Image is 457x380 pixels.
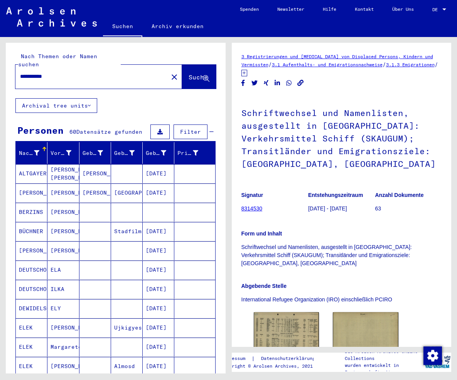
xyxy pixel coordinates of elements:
[432,7,441,12] span: DE
[143,183,174,202] mat-cell: [DATE]
[170,72,179,82] mat-icon: close
[143,222,174,241] mat-cell: [DATE]
[111,142,143,164] mat-header-cell: Geburt‏
[375,205,442,213] p: 63
[143,142,174,164] mat-header-cell: Geburtsdatum
[47,338,79,356] mat-cell: Margarete
[143,241,174,260] mat-cell: [DATE]
[174,142,215,164] mat-header-cell: Prisoner #
[174,124,207,139] button: Filter
[16,164,47,183] mat-cell: ALTGAYER
[297,78,305,88] button: Copy link
[143,299,174,318] mat-cell: [DATE]
[333,312,398,357] img: 002.jpg
[83,149,103,157] div: Geburtsname
[241,205,263,212] a: 8314530
[16,338,47,356] mat-cell: ELEK
[345,362,423,376] p: wurden entwickelt in Partnerschaft mit
[142,17,213,35] a: Archiv erkunden
[47,318,79,337] mat-cell: [PERSON_NAME]
[51,149,71,157] div: Vorname
[47,183,79,202] mat-cell: [PERSON_NAME]
[47,357,79,376] mat-cell: [PERSON_NAME]
[17,123,64,137] div: Personen
[15,98,97,113] button: Archival tree units
[221,355,251,363] a: Impressum
[143,261,174,279] mat-cell: [DATE]
[16,318,47,337] mat-cell: ELEK
[69,128,76,135] span: 60
[47,241,79,260] mat-cell: [PERSON_NAME]
[47,222,79,241] mat-cell: [PERSON_NAME]
[177,149,198,157] div: Prisoner #
[308,192,363,198] b: Entstehungszeitraum
[182,65,216,89] button: Suche
[435,61,438,68] span: /
[189,73,208,81] span: Suche
[383,61,386,68] span: /
[114,147,144,159] div: Geburt‏
[180,128,201,135] span: Filter
[47,261,79,279] mat-cell: ELA
[255,355,324,363] a: Datenschutzerklärung
[79,183,111,202] mat-cell: [PERSON_NAME]
[16,183,47,202] mat-cell: [PERSON_NAME]
[143,318,174,337] mat-cell: [DATE]
[241,54,433,67] a: 3 Registrierungen und [MEDICAL_DATA] von Displaced Persons, Kindern und Vermissten
[177,147,207,159] div: Prisoner #
[221,363,324,370] p: Copyright © Arolsen Archives, 2021
[79,142,111,164] mat-header-cell: Geburtsname
[19,149,39,157] div: Nachname
[146,149,166,157] div: Geburtsdatum
[254,312,319,357] img: 001.jpg
[273,78,282,88] button: Share on LinkedIn
[111,183,143,202] mat-cell: [GEOGRAPHIC_DATA]
[241,296,442,304] p: International Refugee Organization (IRO) einschließlich PCIRO
[47,142,79,164] mat-header-cell: Vorname
[47,280,79,299] mat-cell: ILKA
[251,78,259,88] button: Share on Twitter
[16,203,47,222] mat-cell: BERZINS
[111,222,143,241] mat-cell: Stadfilm/Stadtilm
[83,147,113,159] div: Geburtsname
[51,147,81,159] div: Vorname
[285,78,293,88] button: Share on WhatsApp
[386,62,435,67] a: 3.1.3 Emigrationen
[16,222,47,241] mat-cell: BÜCHNER
[143,338,174,356] mat-cell: [DATE]
[16,241,47,260] mat-cell: [PERSON_NAME]
[18,53,97,68] mat-label: Nach Themen oder Namen suchen
[16,357,47,376] mat-cell: ELEK
[111,357,143,376] mat-cell: Almosd
[268,61,272,68] span: /
[114,149,135,157] div: Geburt‏
[241,283,287,289] b: Abgebende Stelle
[241,95,442,180] h1: Schriftwechsel und Namenlisten, ausgestellt in [GEOGRAPHIC_DATA]: Verkehrsmittel Schiff (SKAUGUM)...
[308,205,374,213] p: [DATE] - [DATE]
[6,7,97,27] img: Arolsen_neg.svg
[47,203,79,222] mat-cell: [PERSON_NAME]
[146,147,176,159] div: Geburtsdatum
[111,318,143,337] mat-cell: Ujkigyes
[241,192,263,198] b: Signatur
[262,78,270,88] button: Share on Xing
[76,128,142,135] span: Datensätze gefunden
[241,243,442,267] p: Schriftwechsel und Namenlisten, ausgestellt in [GEOGRAPHIC_DATA]: Verkehrsmittel Schiff (SKAUGUM)...
[79,164,111,183] mat-cell: [PERSON_NAME]
[239,78,247,88] button: Share on Facebook
[143,280,174,299] mat-cell: [DATE]
[423,346,442,365] img: Zustimmung ändern
[16,280,47,299] mat-cell: DEUTSCHOVA
[47,164,79,183] mat-cell: [PERSON_NAME] [PERSON_NAME]
[272,62,383,67] a: 3.1 Aufenthalts- und Emigrationsnachweise
[143,164,174,183] mat-cell: [DATE]
[19,147,49,159] div: Nachname
[16,142,47,164] mat-header-cell: Nachname
[103,17,142,37] a: Suchen
[345,348,423,362] p: Die Arolsen Archives Online-Collections
[375,192,424,198] b: Anzahl Dokumente
[143,357,174,376] mat-cell: [DATE]
[16,299,47,318] mat-cell: DEWIDELSOVA
[47,299,79,318] mat-cell: ELY
[16,261,47,279] mat-cell: DEUTSCHOVA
